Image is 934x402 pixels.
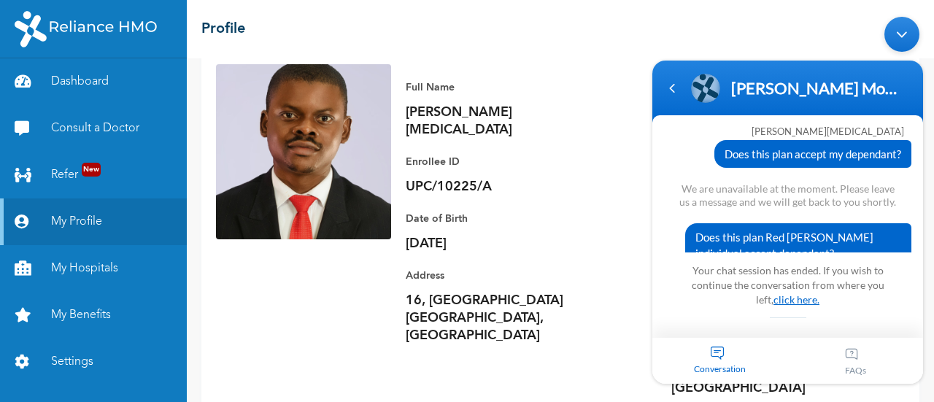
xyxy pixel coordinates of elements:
[406,104,610,139] p: [PERSON_NAME][MEDICAL_DATA]
[82,163,101,177] span: New
[216,64,391,239] img: Enrollee
[645,9,930,391] iframe: SalesIQ Chatwindow
[15,11,157,47] img: RelianceHMO's Logo
[406,267,610,285] p: Address
[406,79,610,96] p: Full Name
[406,235,610,252] p: [DATE]
[406,210,610,228] p: Date of Birth
[406,178,610,196] p: UPC/10225/A
[406,153,610,171] p: Enrollee ID
[406,292,610,344] p: 16, [GEOGRAPHIC_DATA] [GEOGRAPHIC_DATA], [GEOGRAPHIC_DATA]
[201,18,245,40] h2: Profile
